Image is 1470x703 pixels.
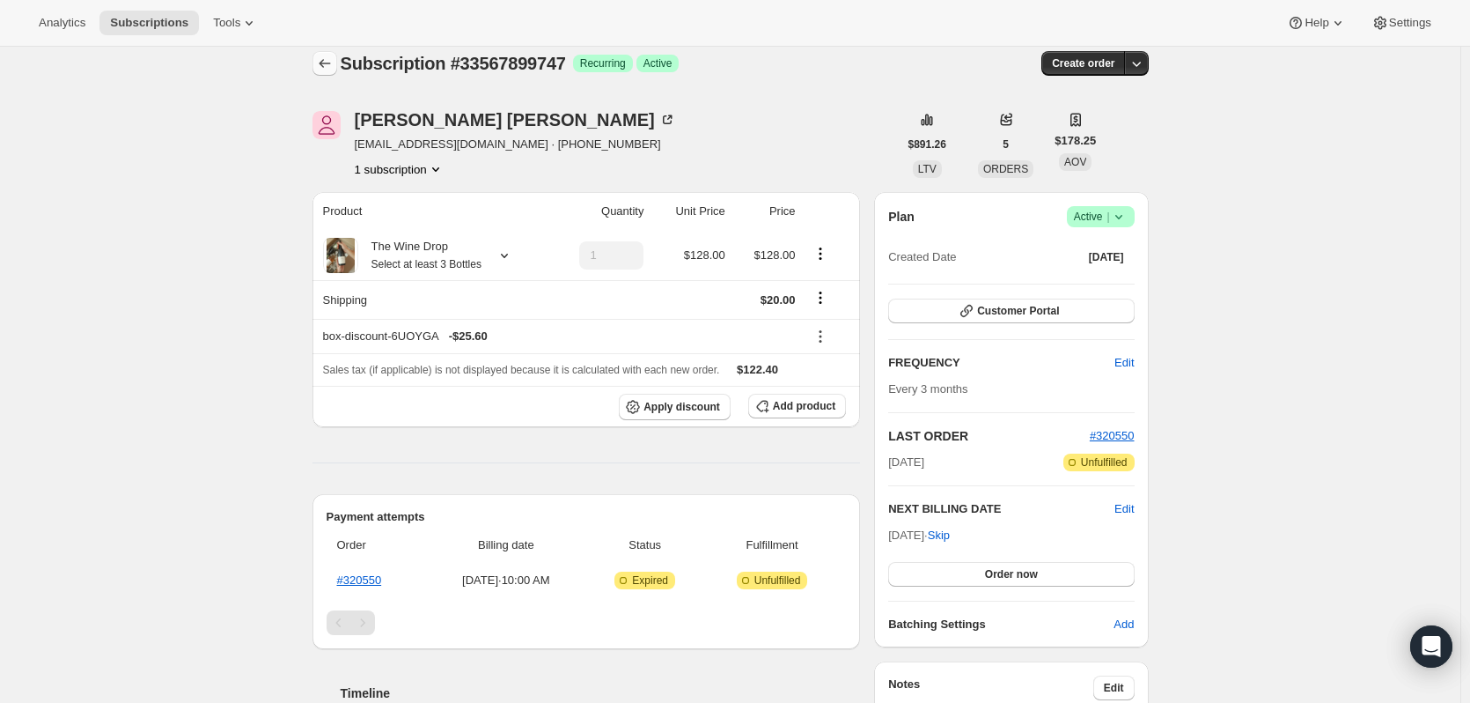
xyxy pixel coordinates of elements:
[928,527,950,544] span: Skip
[1104,349,1144,377] button: Edit
[341,54,566,73] span: Subscription #33567899747
[888,299,1134,323] button: Customer Portal
[977,304,1059,318] span: Customer Portal
[684,248,725,262] span: $128.00
[888,616,1114,633] h6: Batching Settings
[737,363,778,376] span: $122.40
[1276,11,1356,35] button: Help
[748,394,846,418] button: Add product
[449,328,488,345] span: - $25.60
[592,536,698,554] span: Status
[731,192,801,231] th: Price
[1114,500,1134,518] button: Edit
[917,522,960,550] button: Skip
[430,572,581,589] span: [DATE] · 10:00 AM
[39,16,85,30] span: Analytics
[323,364,720,376] span: Sales tax (if applicable) is not displayed because it is calculated with each new order.
[1074,208,1128,226] span: Active
[430,536,581,554] span: Billing date
[580,56,626,70] span: Recurring
[888,454,924,471] span: [DATE]
[1361,11,1442,35] button: Settings
[773,399,835,413] span: Add product
[888,382,967,396] span: Every 3 months
[754,573,801,588] span: Unfulfilled
[1041,51,1125,76] button: Create order
[1389,16,1431,30] span: Settings
[202,11,268,35] button: Tools
[754,248,796,262] span: $128.00
[888,354,1114,372] h2: FREQUENCY
[992,132,1019,157] button: 5
[888,248,956,266] span: Created Date
[806,244,834,263] button: Product actions
[898,132,957,157] button: $891.26
[888,427,1090,445] h2: LAST ORDER
[1114,354,1134,372] span: Edit
[1305,16,1328,30] span: Help
[709,536,835,554] span: Fulfillment
[918,163,937,175] span: LTV
[1078,245,1135,270] button: [DATE]
[213,16,240,30] span: Tools
[643,56,673,70] span: Active
[761,293,796,307] span: $20.00
[323,328,796,345] div: box-discount-6UOYGA
[1003,137,1009,152] span: 5
[908,137,946,152] span: $891.26
[341,684,861,702] h2: Timeline
[1064,156,1086,168] span: AOV
[355,160,445,178] button: Product actions
[1114,616,1134,633] span: Add
[619,394,731,420] button: Apply discount
[888,208,915,226] h2: Plan
[649,192,730,231] th: Unit Price
[327,526,426,565] th: Order
[327,610,847,635] nav: Pagination
[355,111,676,129] div: [PERSON_NAME] [PERSON_NAME]
[806,288,834,307] button: Shipping actions
[888,676,1093,700] h3: Notes
[28,11,96,35] button: Analytics
[888,500,1114,518] h2: NEXT BILLING DATE
[1090,427,1135,445] button: #320550
[371,258,481,270] small: Select at least 3 Bottles
[643,400,720,414] span: Apply discount
[1052,56,1114,70] span: Create order
[110,16,188,30] span: Subscriptions
[985,567,1038,581] span: Order now
[312,51,337,76] button: Subscriptions
[1104,681,1124,695] span: Edit
[1103,610,1144,639] button: Add
[888,529,950,542] span: [DATE] ·
[327,508,847,526] h2: Payment attempts
[358,238,481,273] div: The Wine Drop
[1055,132,1096,150] span: $178.25
[888,562,1134,587] button: Order now
[355,136,676,153] span: [EMAIL_ADDRESS][DOMAIN_NAME] · [PHONE_NUMBER]
[312,280,548,319] th: Shipping
[312,192,548,231] th: Product
[99,11,199,35] button: Subscriptions
[1106,210,1109,224] span: |
[312,111,341,139] span: John Lindley
[337,573,382,587] a: #320550
[1081,455,1128,470] span: Unfulfilled
[1410,625,1452,668] div: Open Intercom Messenger
[1089,250,1124,264] span: [DATE]
[1093,676,1135,700] button: Edit
[1090,429,1135,442] a: #320550
[548,192,650,231] th: Quantity
[983,163,1028,175] span: ORDERS
[632,573,668,588] span: Expired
